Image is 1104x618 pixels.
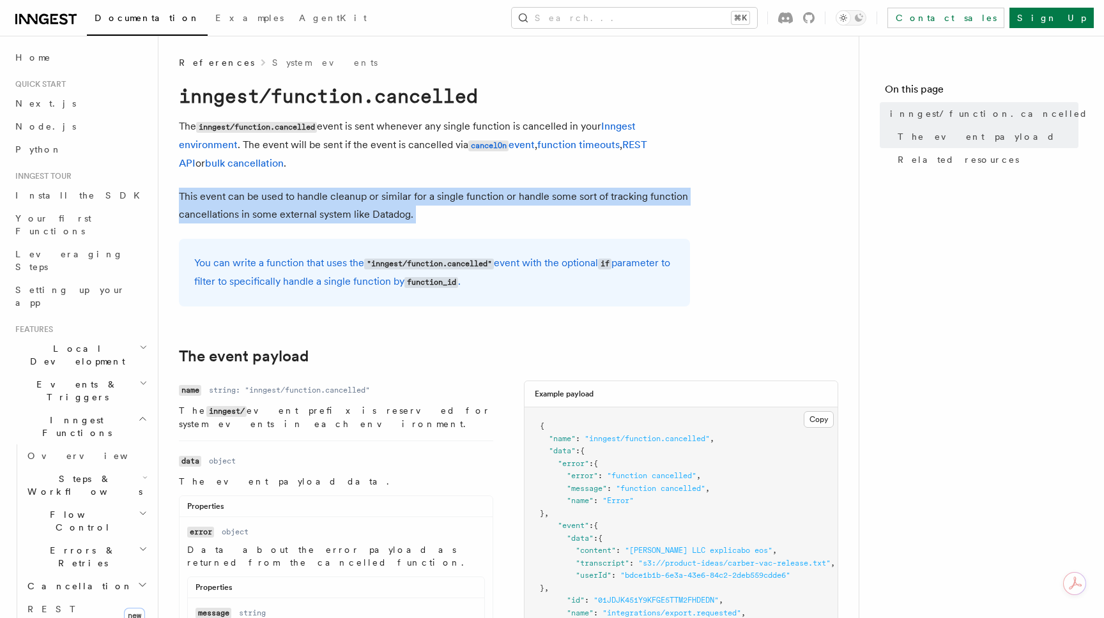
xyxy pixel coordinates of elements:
[10,207,150,243] a: Your first Functions
[602,608,741,617] span: "integrations/export.requested"
[187,527,214,538] code: error
[206,406,247,417] code: inngest/
[10,373,150,409] button: Events & Triggers
[549,434,576,443] span: "name"
[179,117,690,172] p: The event is sent whenever any single function is cancelled in your . The event will be sent if t...
[893,125,1078,148] a: The event payload
[272,56,378,69] a: System events
[87,4,208,36] a: Documentation
[611,571,616,580] span: :
[594,521,598,530] span: {
[558,521,589,530] span: "event"
[179,404,493,430] p: The event prefix is reserved for system events in each environment.
[15,144,62,154] span: Python
[187,543,485,569] p: Data about the error payload as returned from the cancelled function.
[567,471,598,480] span: "error"
[616,484,705,493] span: "function cancelled"
[364,259,494,269] code: "inngest/function.cancelled"
[576,559,629,568] span: "transcript"
[576,434,580,443] span: :
[10,278,150,314] a: Setting up your app
[15,51,51,64] span: Home
[15,249,123,272] span: Leveraging Steps
[209,456,236,466] dd: object
[299,13,367,23] span: AgentKit
[625,546,772,555] span: "[PERSON_NAME] LLC explicabo eos"
[208,4,291,34] a: Examples
[594,608,598,617] span: :
[719,596,723,605] span: ,
[607,484,611,493] span: :
[576,546,616,555] span: "content"
[567,608,594,617] span: "name"
[22,575,150,598] button: Cancellation
[22,580,133,592] span: Cancellation
[15,190,148,200] span: Install the SDK
[10,342,139,368] span: Local Development
[629,559,634,568] span: :
[10,337,150,373] button: Local Development
[567,596,585,605] span: "id"
[772,546,777,555] span: ,
[598,471,602,480] span: :
[540,421,544,430] span: {
[576,571,611,580] span: "userId"
[15,98,76,109] span: Next.js
[594,596,719,605] span: "01JDJK451Y9KFGE5TTM2FHDEDN"
[898,130,1055,143] span: The event payload
[585,434,710,443] span: "inngest/function.cancelled"
[885,82,1078,102] h4: On this page
[239,608,266,618] dd: string
[10,378,139,403] span: Events & Triggers
[589,521,594,530] span: :
[10,115,150,138] a: Node.js
[558,459,589,468] span: "error"
[710,434,714,443] span: ,
[205,157,284,169] a: bulk cancellation
[594,496,598,505] span: :
[196,122,317,133] code: inngest/function.cancelled
[567,496,594,505] span: "name"
[512,8,757,28] button: Search...⌘K
[580,446,585,455] span: {
[544,509,549,518] span: ,
[887,8,1004,28] a: Contact sales
[638,559,831,568] span: "s3://product-ideas/carber-vac-release.txt"
[602,496,634,505] span: "Error"
[585,596,589,605] span: :
[594,534,598,543] span: :
[15,285,125,308] span: Setting up your app
[10,171,72,181] span: Inngest tour
[836,10,866,26] button: Toggle dark mode
[535,389,594,399] h3: Example payload
[589,459,594,468] span: :
[576,446,580,455] span: :
[22,467,150,503] button: Steps & Workflows
[27,451,159,461] span: Overview
[10,138,150,161] a: Python
[567,534,594,543] span: "data"
[22,539,150,575] button: Errors & Retries
[10,92,150,115] a: Next.js
[10,184,150,207] a: Install the SDK
[804,411,834,428] button: Copy
[607,471,696,480] span: "function cancelled"
[15,213,91,236] span: Your first Functions
[598,534,602,543] span: {
[22,508,139,534] span: Flow Control
[696,471,701,480] span: ,
[15,121,76,132] span: Node.js
[22,472,142,498] span: Steps & Workflows
[194,254,675,291] p: You can write a function that uses the event with the optional parameter to filter to specificall...
[620,571,790,580] span: "bdce1b1b-6e3a-43e6-84c2-2deb559cdde6"
[468,139,535,151] a: cancelOnevent
[1009,8,1094,28] a: Sign Up
[180,501,493,517] div: Properties
[567,484,607,493] span: "message"
[10,324,53,335] span: Features
[22,503,150,539] button: Flow Control
[616,546,620,555] span: :
[890,107,1088,120] span: inngest/function.cancelled
[537,139,620,151] a: function timeouts
[179,188,690,223] p: This event can be used to handle cleanup or similar for a single function or handle some sort of ...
